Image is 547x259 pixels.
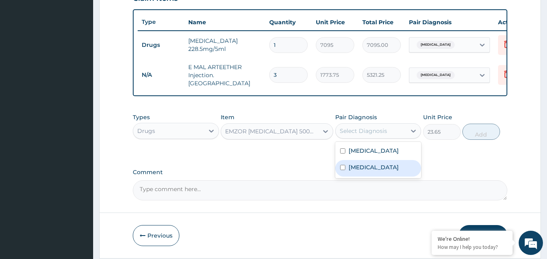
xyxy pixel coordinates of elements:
[138,15,184,29] th: Type
[438,235,507,242] div: We're Online!
[133,4,152,23] div: Minimize live chat window
[133,225,179,246] button: Previous
[438,244,507,251] p: How may I help you today?
[417,71,455,79] span: [MEDICAL_DATA]
[462,124,500,140] button: Add
[184,33,265,57] td: [MEDICAL_DATA] 228.5mg/5ml
[133,114,150,121] label: Types
[340,127,387,135] div: Select Diagnosis
[349,147,399,155] label: [MEDICAL_DATA]
[42,45,136,56] div: Chat with us now
[405,14,494,30] th: Pair Diagnosis
[138,67,184,82] td: N/A
[15,40,33,61] img: d_794563401_company_1708531726252_794563401
[4,173,154,201] textarea: Type your message and hit 'Enter'
[358,14,405,30] th: Total Price
[494,14,534,30] th: Actions
[349,163,399,171] label: [MEDICAL_DATA]
[138,38,184,53] td: Drugs
[221,113,234,121] label: Item
[184,59,265,91] td: E MAL ARTEETHER Injection. [GEOGRAPHIC_DATA]
[335,113,377,121] label: Pair Diagnosis
[312,14,358,30] th: Unit Price
[417,41,455,49] span: [MEDICAL_DATA]
[423,113,452,121] label: Unit Price
[47,78,112,160] span: We're online!
[184,14,265,30] th: Name
[265,14,312,30] th: Quantity
[137,127,155,135] div: Drugs
[225,127,319,135] div: EMZOR [MEDICAL_DATA] 500mg
[133,169,508,176] label: Comment
[459,225,507,246] button: Submit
